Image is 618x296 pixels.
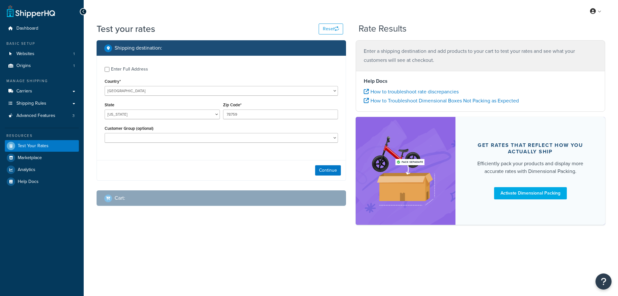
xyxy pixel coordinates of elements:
input: Enter Full Address [105,67,109,72]
a: Activate Dimensional Packing [494,187,567,199]
a: How to Troubleshoot Dimensional Boxes Not Packing as Expected [364,97,519,104]
label: State [105,102,114,107]
span: 3 [72,113,75,119]
a: Dashboard [5,23,79,34]
li: Advanced Features [5,110,79,122]
label: Customer Group (optional) [105,126,154,131]
div: Basic Setup [5,41,79,46]
a: Origins1 [5,60,79,72]
a: Marketplace [5,152,79,164]
div: Efficiently pack your products and display more accurate rates with Dimensional Packing. [471,160,590,175]
div: Get rates that reflect how you actually ship [471,142,590,155]
h4: Help Docs [364,77,597,85]
li: Origins [5,60,79,72]
label: Zip Code* [223,102,241,107]
h2: Rate Results [359,24,407,34]
a: Websites1 [5,48,79,60]
span: Origins [16,63,31,69]
span: Marketplace [18,155,42,161]
span: 1 [73,63,75,69]
a: Help Docs [5,176,79,187]
button: Open Resource Center [595,273,612,290]
span: 1 [73,51,75,57]
a: Shipping Rules [5,98,79,110]
li: Websites [5,48,79,60]
a: Test Your Rates [5,140,79,152]
a: How to troubleshoot rate discrepancies [364,88,459,95]
label: Country* [105,79,121,84]
span: Analytics [18,167,35,173]
span: Test Your Rates [18,143,49,149]
button: Continue [315,165,341,176]
a: Analytics [5,164,79,176]
div: Manage Shipping [5,78,79,84]
h1: Test your rates [97,23,155,35]
span: Help Docs [18,179,39,185]
div: Enter Full Address [111,65,148,74]
span: Advanced Features [16,113,55,119]
button: Reset [319,24,343,34]
h2: Shipping destination : [115,45,162,51]
p: Enter a shipping destination and add products to your cart to test your rates and see what your c... [364,47,597,65]
span: Carriers [16,89,32,94]
span: Shipping Rules [16,101,46,106]
a: Carriers [5,85,79,97]
img: feature-image-dim-d40ad3071a2b3c8e08177464837368e35600d3c5e73b18a22c1e4bb210dc32ac.png [365,127,446,215]
span: Dashboard [16,26,38,31]
span: Websites [16,51,34,57]
div: Resources [5,133,79,138]
a: Advanced Features3 [5,110,79,122]
h2: Cart : [115,195,125,201]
